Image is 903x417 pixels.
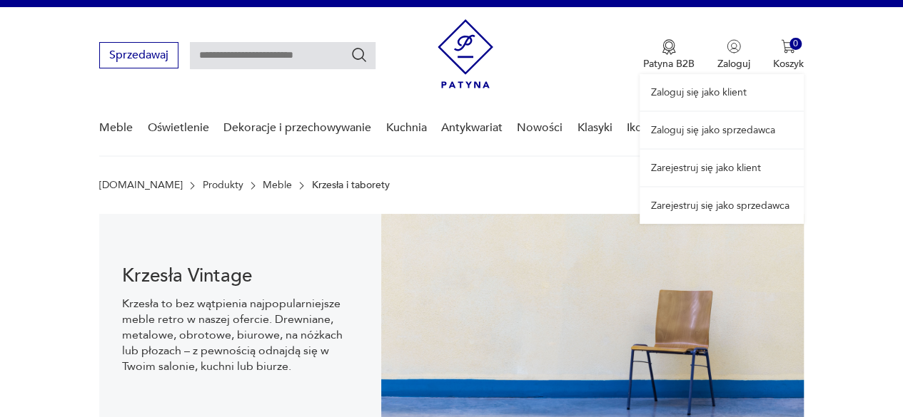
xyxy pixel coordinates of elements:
[627,101,699,155] a: Ikony designu
[99,51,178,61] a: Sprzedawaj
[441,101,503,155] a: Antykwariat
[223,101,371,155] a: Dekoracje i przechowywanie
[640,112,804,148] a: Zaloguj się jako sprzedawca
[312,180,390,191] p: Krzesła i taborety
[263,180,292,191] a: Meble
[385,101,426,155] a: Kuchnia
[122,296,358,374] p: Krzesła to bez wątpienia najpopularniejsze meble retro w naszej ofercie. Drewniane, metalowe, obr...
[438,19,493,88] img: Patyna - sklep z meblami i dekoracjami vintage
[577,101,612,155] a: Klasyki
[99,101,133,155] a: Meble
[203,180,243,191] a: Produkty
[350,46,368,63] button: Szukaj
[99,180,183,191] a: [DOMAIN_NAME]
[148,101,209,155] a: Oświetlenie
[640,187,804,224] a: Zarejestruj się jako sprzedawca
[640,74,804,110] a: Zaloguj się jako klient
[99,42,178,68] button: Sprzedawaj
[640,150,804,186] a: Zarejestruj się jako klient
[517,101,563,155] a: Nowości
[773,57,804,71] p: Koszyk
[122,267,358,284] h1: Krzesła Vintage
